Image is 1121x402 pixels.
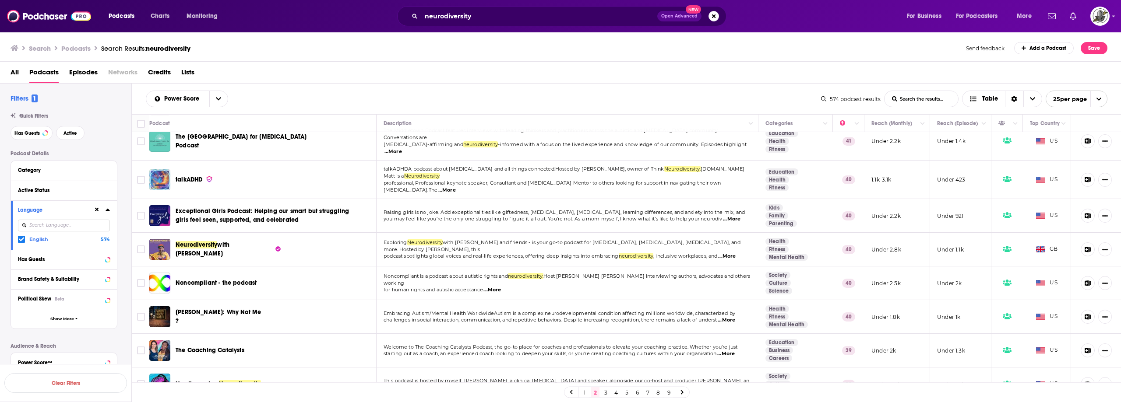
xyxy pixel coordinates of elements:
[664,166,701,172] span: Neurodiversity.
[765,176,789,183] a: Health
[907,10,941,22] span: For Business
[146,44,190,52] span: neurodiversity
[7,8,91,24] a: Podchaser - Follow, Share and Rate Podcasts
[871,280,901,287] p: Under 2.5k
[1036,312,1058,321] span: US
[765,254,808,261] a: Mental Health
[176,279,257,287] span: Noncompliant - the podcast
[176,346,244,354] span: The Coaching Catalysts
[149,169,170,190] img: talkADHD
[101,44,190,52] a: Search Results:neurodiversity
[937,280,962,287] p: Under 2k
[1090,7,1110,26] button: Show profile menu
[723,216,740,223] span: ...More
[32,94,38,102] span: 1
[149,374,170,395] a: Nerding out on Neurodiversity
[917,119,928,129] button: Column Actions
[176,176,202,183] span: talkADHD
[1058,119,1069,129] button: Column Actions
[1036,175,1058,184] span: US
[384,350,717,357] span: starting out as a coach, an experienced coach looking to deepen your skills, or you’re creating c...
[145,9,175,23] a: Charts
[937,176,966,183] p: Under 423
[438,187,456,194] span: ...More
[384,209,745,215] span: Raising girls is no joke. Add exceptionalities like giftedness, [MEDICAL_DATA], [MEDICAL_DATA], l...
[1017,10,1032,22] span: More
[176,241,281,258] a: Neurodiversitywith [PERSON_NAME]
[871,313,900,321] p: Under 1.8k
[384,344,738,350] span: Welcome to The Coaching Catalysts Podcast, the go-to place for coaches and professionals to eleva...
[765,138,789,145] a: Health
[622,387,631,398] a: 5
[176,241,217,248] span: Neurodiversity
[18,293,110,304] button: Political SkewBeta
[463,141,498,147] span: neurodiversity
[765,347,793,354] a: Business
[1098,134,1112,148] button: Show More Button
[149,131,170,152] a: The Middletown Centre for Autism Podcast
[963,45,1007,52] button: Send feedback
[146,91,228,107] h2: Choose List sort
[765,212,788,219] a: Family
[18,207,88,213] div: Language
[871,137,901,145] p: Under 2.2k
[765,146,789,153] a: Fitness
[101,236,110,242] span: 574
[149,239,170,260] a: Neurodiversity with Theo Smith
[998,118,1011,129] div: Has Guests
[149,205,170,226] a: Exceptional Girls Podcast: Helping our smart but struggling girls feel seen, supported, and celeb...
[1046,92,1087,106] span: 25 per page
[176,279,257,287] a: Noncompliant - the podcast
[384,148,402,155] span: ...More
[219,380,261,388] span: Neurodiversity
[1036,346,1058,355] span: US
[842,211,855,220] p: 40
[657,11,702,21] button: Open AdvancedNew
[407,239,443,245] span: Neurodiversity
[746,119,756,129] button: Column Actions
[643,387,652,398] a: 7
[765,168,798,175] a: Education
[1081,42,1107,54] button: Save
[149,340,170,361] a: The Coaching Catalysts
[686,5,702,14] span: New
[19,113,48,119] span: Quick Filters
[1098,276,1112,290] button: Show More Button
[11,65,19,83] a: All
[937,212,964,220] p: Under 921
[852,119,862,129] button: Column Actions
[4,373,127,393] button: Clear Filters
[18,167,104,173] div: Category
[654,387,663,398] a: 8
[717,350,735,357] span: ...More
[591,387,599,398] a: 2
[176,380,219,388] span: Nerding out on
[765,280,791,287] a: Culture
[18,254,110,265] button: Has Guests
[404,173,440,179] span: Neurodiversity
[1036,380,1058,388] span: US
[176,133,307,149] span: The [GEOGRAPHIC_DATA] for [MEDICAL_DATA] Podcast
[405,6,735,26] div: Search podcasts, credits, & more...
[61,44,91,52] h3: Podcasts
[384,378,749,384] span: This podcast is hosted by myself, [PERSON_NAME], a clinical [MEDICAL_DATA] and speaker, alongside...
[871,347,896,354] p: Under 2k
[384,141,463,147] span: [MEDICAL_DATA]-affirming and
[176,207,360,224] a: Exceptional Girls Podcast: Helping our smart but struggling girls feel seen, supported, and celeb...
[14,131,40,136] span: Has Guests
[102,9,146,23] button: open menu
[842,279,855,287] p: 40
[1036,211,1058,220] span: US
[149,273,170,294] a: Noncompliant - the podcast
[108,65,137,83] span: Networks
[937,118,978,129] div: Reach (Episode)
[384,216,723,222] span: you may feel like you're the only one struggling to figure it all out. You're not. As a mom mysel...
[842,175,855,184] p: 40
[69,65,98,83] span: Episodes
[580,387,589,398] a: 1
[979,119,989,129] button: Column Actions
[765,305,789,312] a: Health
[982,96,998,102] span: Table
